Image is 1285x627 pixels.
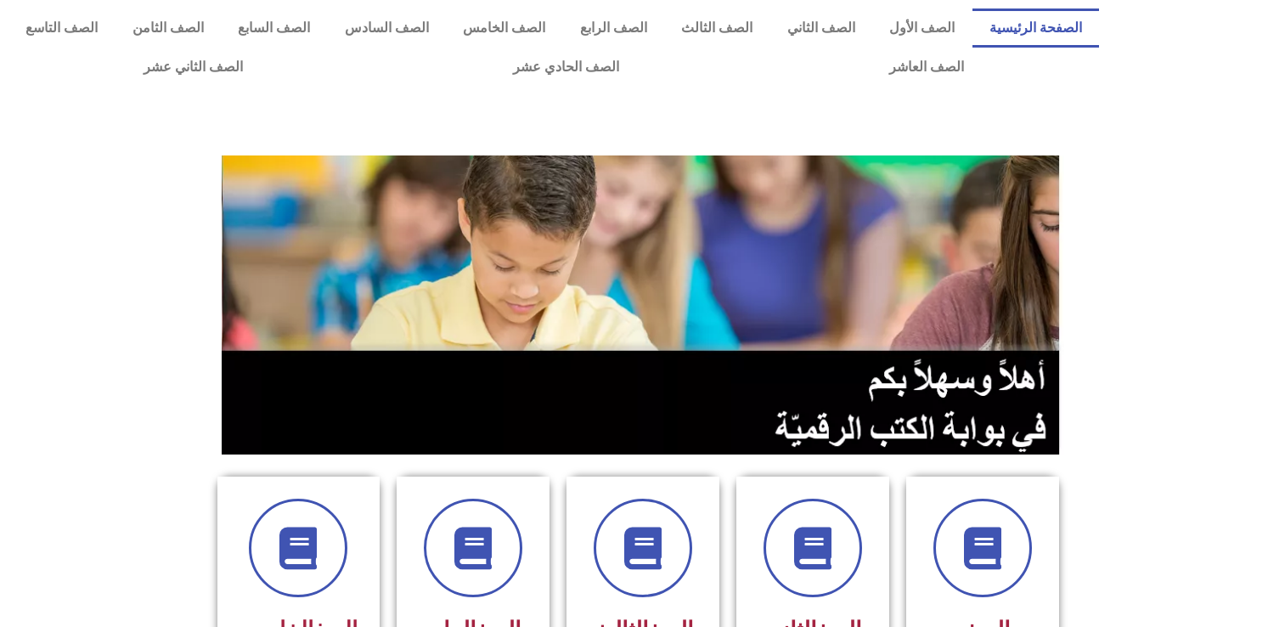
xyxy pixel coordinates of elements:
a: الصف الثامن [116,8,222,48]
a: الصف الثالث [664,8,770,48]
a: الصف الحادي عشر [378,48,754,87]
a: الصف الثاني [770,8,873,48]
a: الصف السادس [328,8,447,48]
a: الصف السابع [221,8,328,48]
a: الصف الأول [872,8,972,48]
a: الصف التاسع [8,8,116,48]
a: الصف الثاني عشر [8,48,378,87]
a: الصف الرابع [563,8,665,48]
a: الصف العاشر [754,48,1099,87]
a: الصف الخامس [446,8,563,48]
a: الصفحة الرئيسية [972,8,1100,48]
